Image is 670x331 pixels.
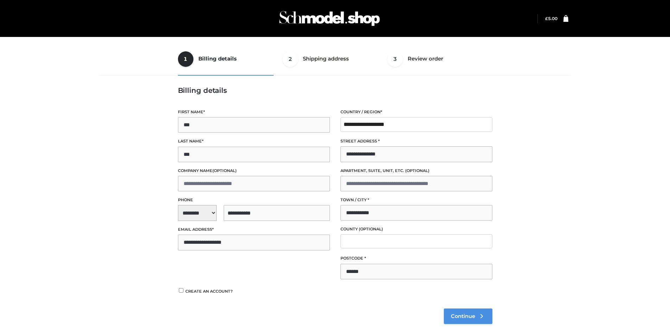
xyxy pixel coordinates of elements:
a: £5.00 [545,16,557,21]
label: Email address [178,226,330,233]
span: (optional) [405,168,429,173]
label: Country / Region [340,109,492,115]
label: Apartment, suite, unit, etc. [340,167,492,174]
span: Continue [451,313,475,319]
span: Create an account? [185,289,233,294]
input: Create an account? [178,288,184,293]
label: Postcode [340,255,492,262]
span: (optional) [212,168,237,173]
label: Last name [178,138,330,145]
label: Phone [178,197,330,203]
label: Town / City [340,197,492,203]
label: Company name [178,167,330,174]
label: Street address [340,138,492,145]
label: First name [178,109,330,115]
bdi: 5.00 [545,16,557,21]
span: £ [545,16,548,21]
span: (optional) [359,227,383,231]
h3: Billing details [178,86,492,95]
a: Continue [444,308,492,324]
label: County [340,226,492,233]
img: Schmodel Admin 964 [277,5,382,32]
